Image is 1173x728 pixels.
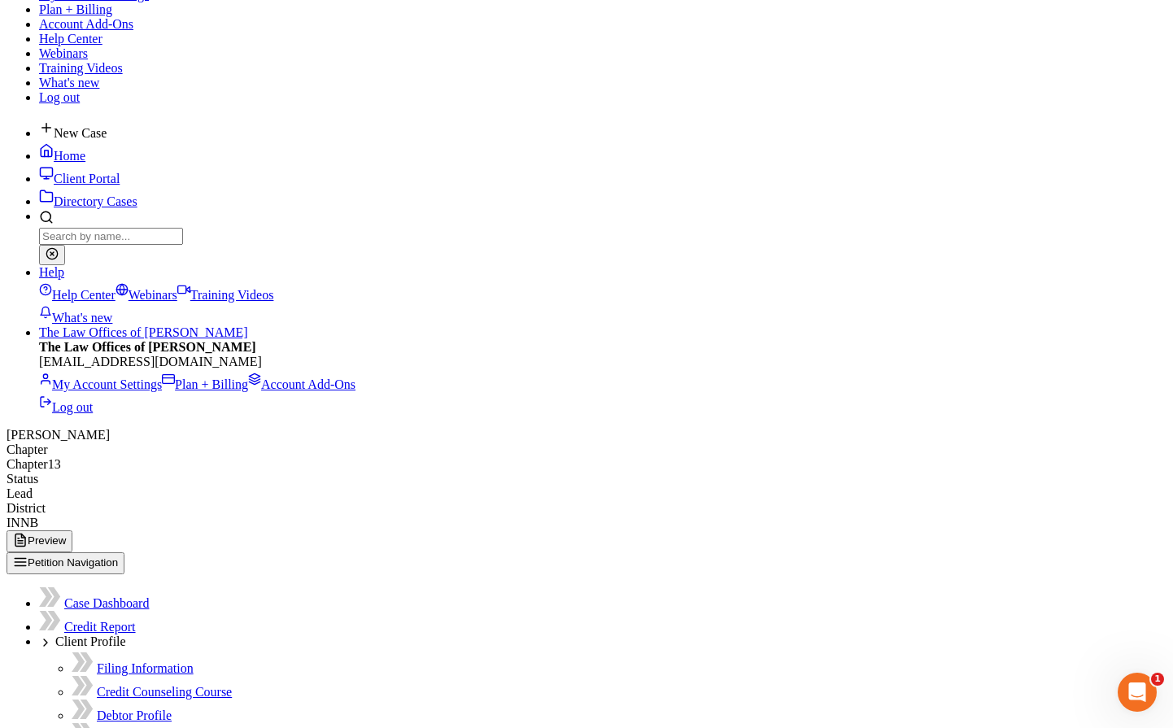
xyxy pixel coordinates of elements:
[39,46,88,60] a: Webinars
[39,400,93,414] a: Log out
[7,428,110,442] span: [PERSON_NAME]
[7,516,1166,530] div: INNB
[54,126,107,140] span: New Case
[1118,673,1157,712] iframe: Intercom live chat
[64,596,149,610] a: Case Dashboard
[97,708,172,722] a: Debtor Profile
[7,552,124,574] button: Petition Navigation
[39,17,133,31] a: Account Add-Ons
[39,311,112,325] a: What's new
[39,61,123,75] a: Training Videos
[39,32,102,46] a: Help Center
[39,172,120,185] a: Client Portal
[7,530,72,552] button: Preview
[7,486,1166,501] div: Lead
[39,280,1166,325] div: Help
[39,76,99,89] a: What's new
[248,377,355,391] a: Account Add-Ons
[39,149,85,163] a: Home
[39,325,248,339] a: The Law Offices of [PERSON_NAME]
[1151,673,1164,686] span: 1
[39,228,183,245] input: Search by name...
[39,340,1166,415] div: The Law Offices of [PERSON_NAME]
[39,355,262,368] span: [EMAIL_ADDRESS][DOMAIN_NAME]
[116,288,177,302] a: Webinars
[55,634,126,648] span: Client Profile
[177,288,274,302] a: Training Videos
[39,288,116,302] a: Help Center
[162,377,248,391] a: Plan + Billing
[7,457,1166,472] div: Chapter
[39,90,80,104] a: Log out
[39,265,64,279] a: Help
[97,661,194,675] a: Filing Information
[39,340,256,354] strong: The Law Offices of [PERSON_NAME]
[39,194,137,208] a: Directory Cases
[48,457,61,471] span: 13
[64,620,136,634] a: Credit Report
[97,685,232,699] a: Credit Counseling Course
[7,472,1166,486] div: Status
[39,377,162,391] a: My Account Settings
[7,501,1166,516] div: District
[7,442,1166,457] div: Chapter
[39,2,112,16] a: Plan + Billing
